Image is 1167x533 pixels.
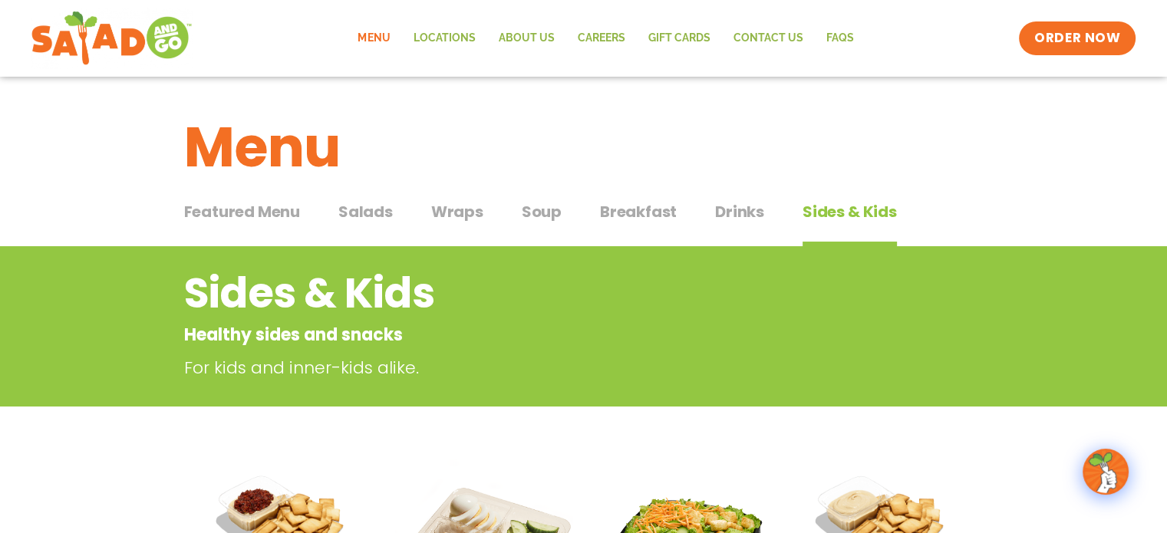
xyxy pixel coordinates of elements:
img: new-SAG-logo-768×292 [31,8,193,69]
a: Menu [346,21,401,56]
span: Drinks [715,200,764,223]
a: FAQs [814,21,865,56]
a: GIFT CARDS [636,21,721,56]
span: Salads [338,200,393,223]
span: Featured Menu [184,200,300,223]
div: Tabbed content [184,195,984,247]
img: wpChatIcon [1084,450,1127,493]
nav: Menu [346,21,865,56]
p: For kids and inner-kids alike. [184,355,867,380]
a: Contact Us [721,21,814,56]
p: Healthy sides and snacks [184,322,860,347]
span: Wraps [431,200,483,223]
a: ORDER NOW [1019,21,1136,55]
a: About Us [486,21,565,56]
h1: Menu [184,106,984,189]
span: ORDER NOW [1034,29,1120,48]
span: Breakfast [600,200,677,223]
span: Soup [522,200,562,223]
a: Careers [565,21,636,56]
span: Sides & Kids [803,200,897,223]
a: Locations [401,21,486,56]
h2: Sides & Kids [184,262,860,324]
